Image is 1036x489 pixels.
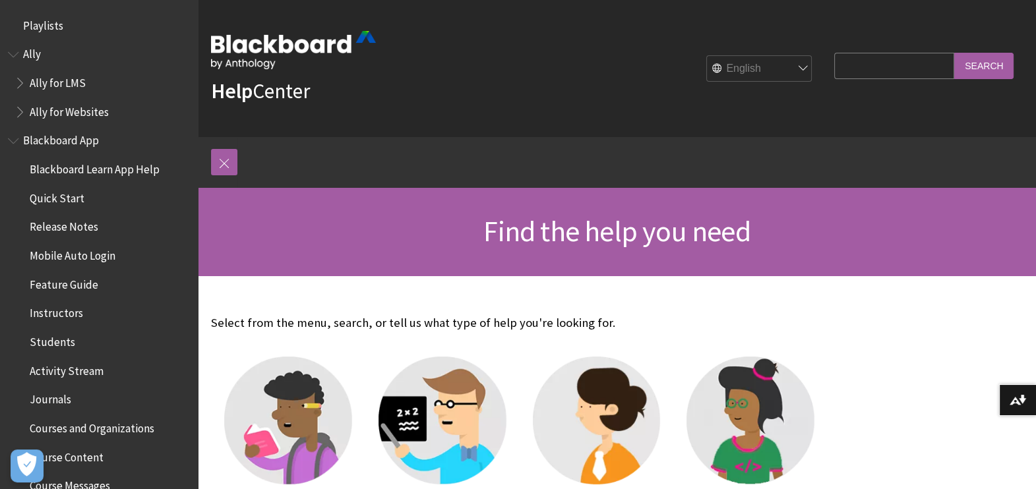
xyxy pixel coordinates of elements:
[954,53,1014,78] input: Search
[11,449,44,482] button: Open Preferences
[30,158,160,176] span: Blackboard Learn App Help
[30,331,75,349] span: Students
[483,213,750,249] span: Find the help you need
[30,72,86,90] span: Ally for LMS
[23,43,41,61] span: Ally
[30,273,98,291] span: Feature Guide
[379,357,506,484] img: Instructor
[8,43,190,123] nav: Book outline for Anthology Ally Help
[30,244,115,262] span: Mobile Auto Login
[30,101,109,119] span: Ally for Websites
[224,357,352,484] img: Student
[23,130,99,148] span: Blackboard App
[8,14,190,37] nav: Book outline for Playlists
[211,78,310,104] a: HelpCenter
[30,187,84,205] span: Quick Start
[707,56,812,82] select: Site Language Selector
[211,78,253,104] strong: Help
[533,357,661,484] img: Administrator
[23,14,63,32] span: Playlists
[30,417,154,435] span: Courses and Organizations
[30,302,83,320] span: Instructors
[30,216,98,234] span: Release Notes
[211,314,828,331] p: Select from the menu, search, or tell us what type of help you're looking for.
[211,31,376,69] img: Blackboard by Anthology
[30,389,71,407] span: Journals
[30,360,104,378] span: Activity Stream
[30,446,104,464] span: Course Content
